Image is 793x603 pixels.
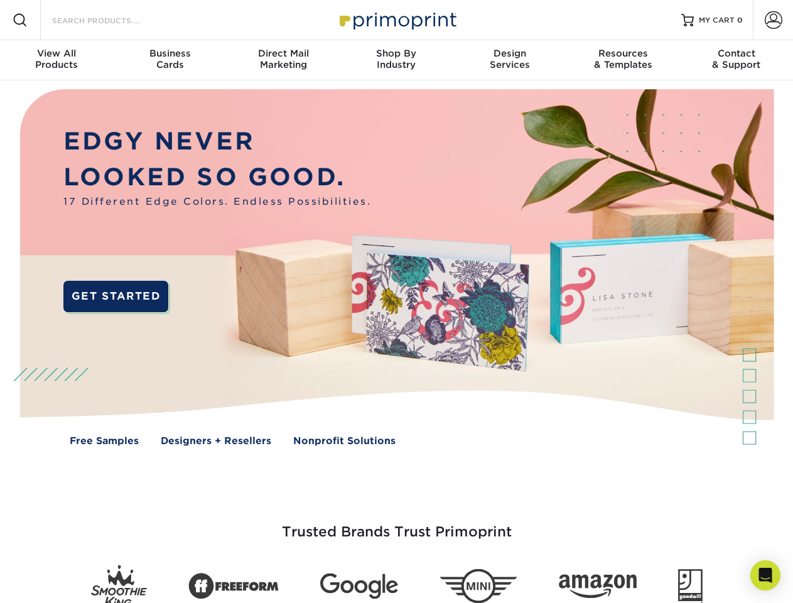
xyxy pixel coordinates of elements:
a: BusinessCards [113,40,226,80]
a: Shop ByIndustry [340,40,453,80]
div: & Support [680,48,793,70]
span: Resources [566,48,679,59]
img: Amazon [559,575,637,599]
p: LOOKED SO GOOD. [63,160,371,195]
a: GET STARTED [63,281,168,312]
div: Industry [340,48,453,70]
a: Designers + Resellers [161,434,271,448]
span: Shop By [340,48,453,59]
div: & Templates [566,48,679,70]
img: Primoprint [334,6,460,33]
span: Business [113,48,226,59]
span: Direct Mail [227,48,340,59]
a: DesignServices [453,40,566,80]
input: SEARCH PRODUCTS..... [51,13,173,28]
span: Design [453,48,566,59]
a: Direct MailMarketing [227,40,340,80]
div: Marketing [227,48,340,70]
a: Contact& Support [680,40,793,80]
a: Resources& Templates [566,40,679,80]
a: Free Samples [70,434,139,448]
span: MY CART [699,15,735,26]
img: Goodwill [678,569,703,603]
h3: Trusted Brands Trust Primoprint [30,494,764,555]
span: 17 Different Edge Colors. Endless Possibilities. [63,195,371,209]
img: Google [320,573,398,599]
span: 0 [737,16,743,24]
div: Services [453,48,566,70]
iframe: Google Customer Reviews [3,565,107,599]
div: Cards [113,48,226,70]
p: EDGY NEVER [63,124,371,160]
a: Nonprofit Solutions [293,434,396,448]
span: Contact [680,48,793,59]
div: Open Intercom Messenger [750,560,780,590]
